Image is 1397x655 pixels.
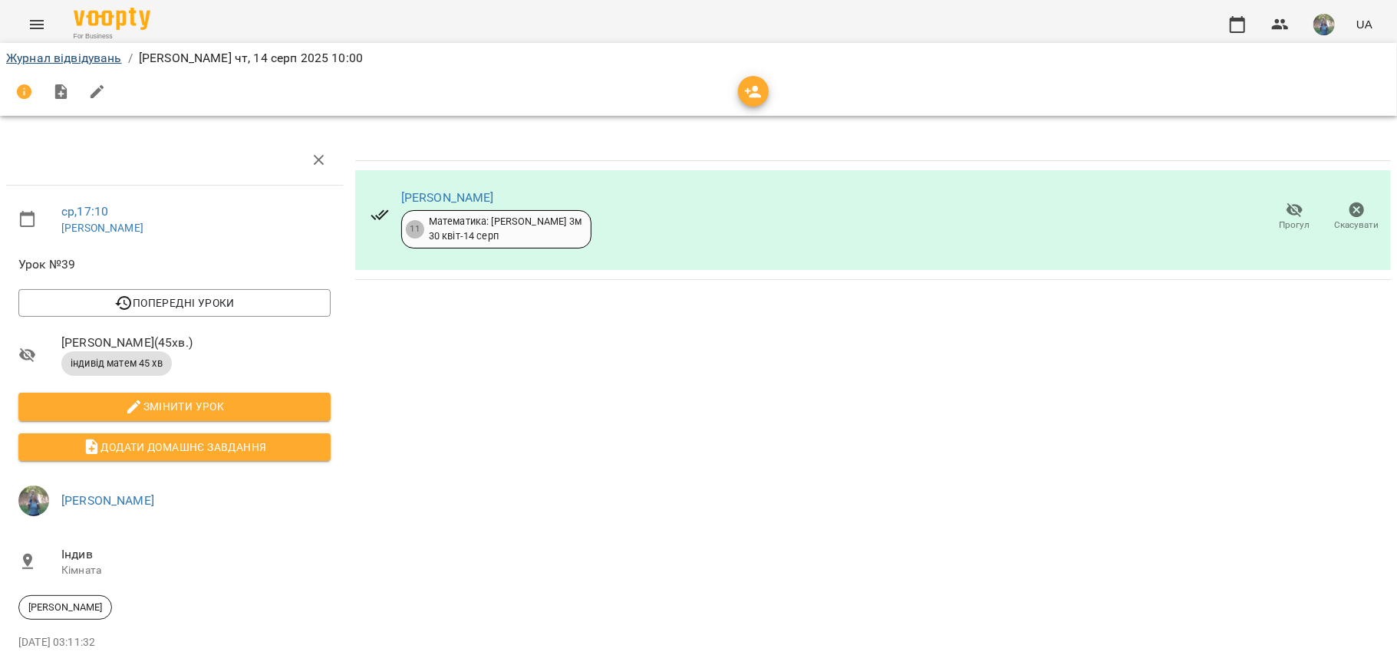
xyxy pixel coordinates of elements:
span: Скасувати [1335,219,1379,232]
span: UA [1356,16,1372,32]
img: Voopty Logo [74,8,150,30]
p: Кімната [61,563,331,578]
span: [PERSON_NAME] ( 45 хв. ) [61,334,331,352]
span: Індив [61,545,331,564]
a: [PERSON_NAME] [401,190,494,205]
a: [PERSON_NAME] [61,222,143,234]
button: Попередні уроки [18,289,331,317]
button: UA [1350,10,1379,38]
a: Журнал відвідувань [6,51,122,65]
div: Математика: [PERSON_NAME] 3м 30 квіт - 14 серп [429,215,582,243]
img: de1e453bb906a7b44fa35c1e57b3518e.jpg [1313,14,1335,35]
span: індивід матем 45 хв [61,357,172,370]
span: For Business [74,31,150,41]
p: [DATE] 03:11:32 [18,635,331,650]
nav: breadcrumb [6,49,1391,67]
button: Menu [18,6,55,43]
div: 11 [406,220,424,239]
button: Змінити урок [18,393,331,420]
a: [PERSON_NAME] [61,493,154,508]
span: [PERSON_NAME] [19,601,111,614]
button: Прогул [1264,196,1326,239]
p: [PERSON_NAME] чт, 14 серп 2025 10:00 [139,49,363,67]
div: [PERSON_NAME] [18,595,112,620]
span: Урок №39 [18,255,331,274]
button: Додати домашнє завдання [18,433,331,461]
li: / [128,49,133,67]
a: ср , 17:10 [61,204,108,219]
span: Прогул [1280,219,1310,232]
span: Змінити урок [31,397,318,416]
span: Попередні уроки [31,294,318,312]
button: Скасувати [1326,196,1388,239]
img: de1e453bb906a7b44fa35c1e57b3518e.jpg [18,485,49,516]
span: Додати домашнє завдання [31,438,318,456]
